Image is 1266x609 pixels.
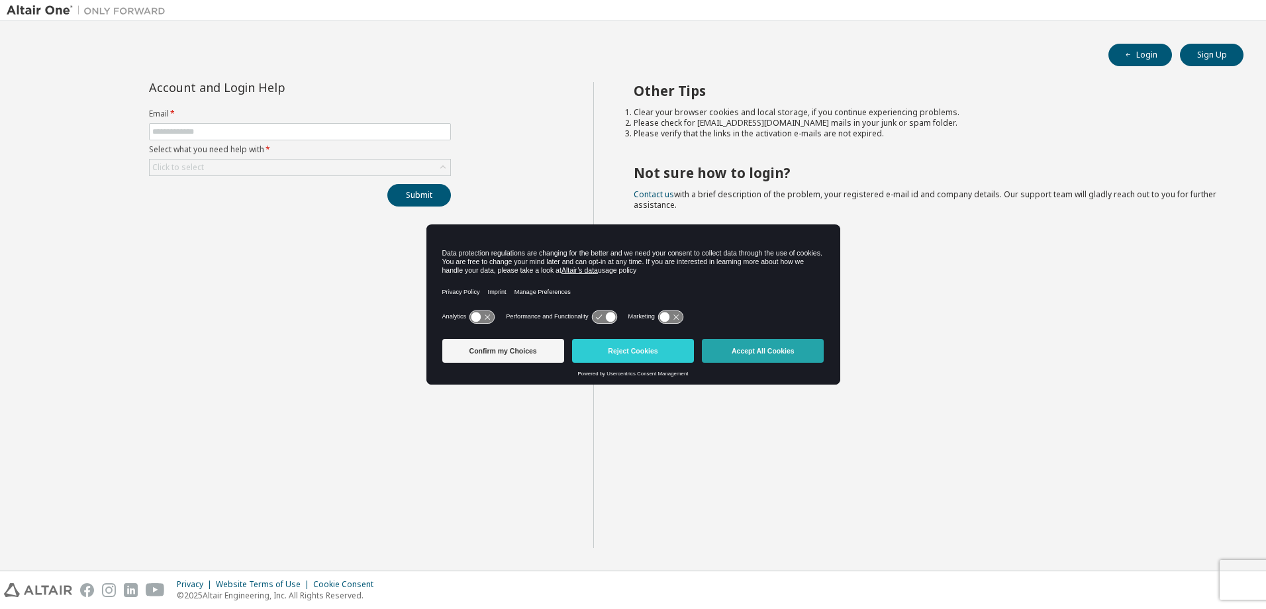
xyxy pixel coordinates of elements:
[152,162,204,173] div: Click to select
[634,82,1220,99] h2: Other Tips
[313,579,381,590] div: Cookie Consent
[634,189,1216,211] span: with a brief description of the problem, your registered e-mail id and company details. Our suppo...
[634,128,1220,139] li: Please verify that the links in the activation e-mails are not expired.
[216,579,313,590] div: Website Terms of Use
[149,82,391,93] div: Account and Login Help
[80,583,94,597] img: facebook.svg
[4,583,72,597] img: altair_logo.svg
[102,583,116,597] img: instagram.svg
[149,144,451,155] label: Select what you need help with
[634,107,1220,118] li: Clear your browser cookies and local storage, if you continue experiencing problems.
[634,118,1220,128] li: Please check for [EMAIL_ADDRESS][DOMAIN_NAME] mails in your junk or spam folder.
[634,189,674,200] a: Contact us
[149,109,451,119] label: Email
[387,184,451,207] button: Submit
[150,160,450,175] div: Click to select
[177,579,216,590] div: Privacy
[7,4,172,17] img: Altair One
[146,583,165,597] img: youtube.svg
[634,164,1220,181] h2: Not sure how to login?
[1180,44,1243,66] button: Sign Up
[124,583,138,597] img: linkedin.svg
[1108,44,1172,66] button: Login
[177,590,381,601] p: © 2025 Altair Engineering, Inc. All Rights Reserved.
